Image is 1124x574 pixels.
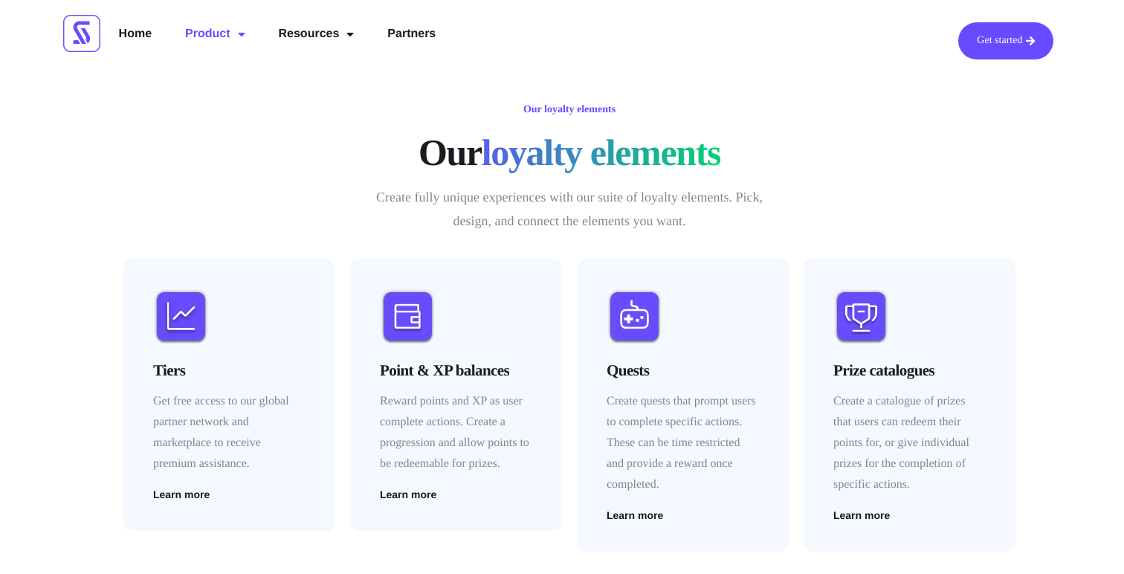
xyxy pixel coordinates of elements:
[108,22,163,46] a: Home
[380,288,436,344] img: Loyalty elements - point and experience balances icon
[63,15,100,52] img: Scrimmage Square Icon Logo
[607,391,759,495] p: Create quests that prompt users to complete specific actions. These can be time restricted and pr...
[380,489,436,500] a: Learn more
[153,359,306,381] h4: Tiers
[153,489,210,500] a: Learn more
[833,288,889,344] img: Loyalty elements - prize catalogue icon
[607,288,662,344] img: Loyalty elements - quest icon
[174,22,256,46] a: Product
[516,100,623,120] h6: Our loyalty elements
[268,22,366,46] a: Resources
[380,391,532,474] p: Reward points and XP as user complete actions. Create a progression and allow points to be redeem...
[833,510,890,520] a: Learn more
[108,22,448,46] nav: Menu
[607,510,663,520] a: Learn more
[380,359,532,381] h4: Point & XP balances
[977,36,1022,46] span: Get started
[607,359,759,381] h4: Quests
[153,288,209,344] img: Loyalty elements - tiers icon
[833,391,986,495] p: Create a catalogue of prizes that users can redeem their points for, or give individual prizes fo...
[958,22,1053,59] a: Get started
[833,359,986,381] h4: Prize catalogues
[482,130,720,175] span: loyalty elements
[376,22,447,46] a: Partners
[376,186,763,233] p: Create fully unique experiences with our suite of loyalty elements. Pick, design, and connect the...
[153,391,306,474] p: Get free access to our global partner network and marketplace to receive premium assistance.
[127,130,1012,175] h1: Our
